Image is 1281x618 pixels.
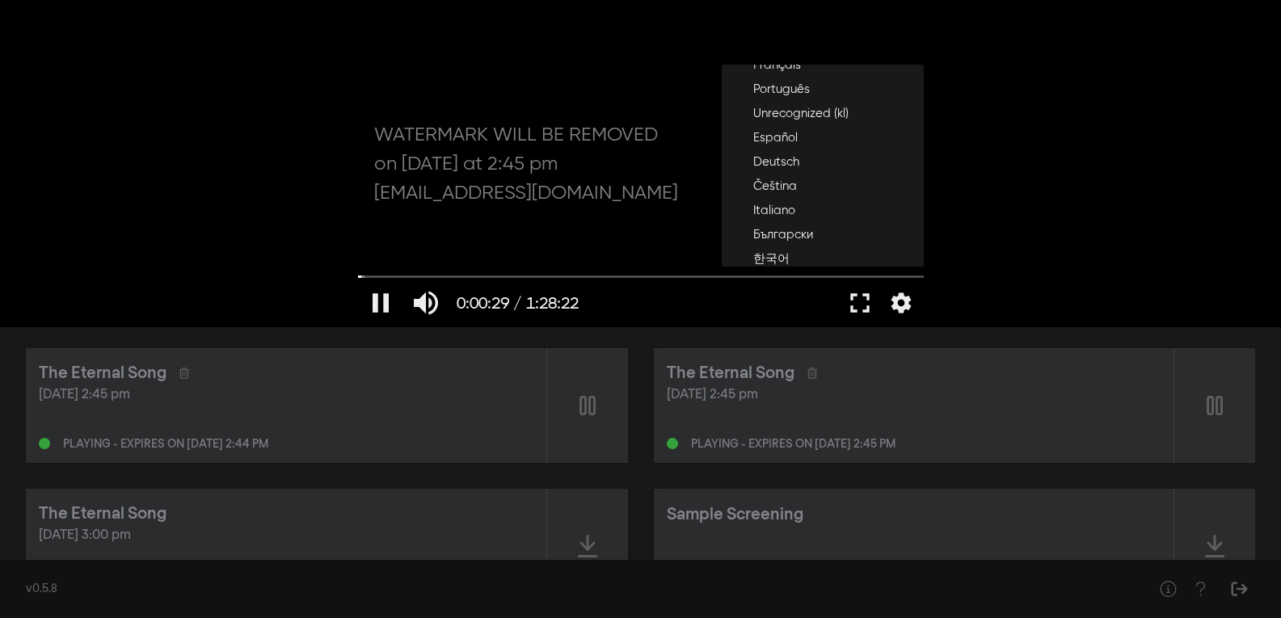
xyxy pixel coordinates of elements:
span: Português [753,81,810,99]
span: 한국어 [753,250,790,269]
button: Français [722,53,924,78]
span: Čeština [753,178,797,196]
button: Pause [358,279,403,327]
button: Deutsch [722,150,924,174]
div: Playing - expires on [DATE] 2:45 pm [691,439,895,450]
button: Italiano [722,199,924,223]
div: Playing - expires on [DATE] 2:44 pm [63,439,268,450]
span: Italiano [753,202,795,221]
button: More settings [883,279,920,327]
div: The Eternal Song [39,502,166,526]
button: Български [722,223,924,247]
button: Unrecognized (kl) [722,102,924,126]
span: Unrecognized (kl) [753,105,849,124]
span: Deutsch [753,153,799,172]
span: Français [753,57,801,75]
span: Español [753,129,798,148]
button: Help [1184,573,1216,605]
div: [DATE] 3:00 pm [39,526,533,545]
div: Sample Screening [667,502,803,527]
div: v0.5.8 [26,581,1119,598]
button: Español [722,126,924,150]
button: Full screen [837,279,883,327]
div: [DATE] 2:45 pm [667,385,1161,405]
div: The Eternal Song [39,361,166,385]
button: Português [722,78,924,102]
span: Български [753,226,813,245]
button: Sign Out [1223,573,1255,605]
button: Help [1152,573,1184,605]
button: Mute [403,279,449,327]
button: 0:00:29 / 1:28:22 [449,279,587,327]
div: [DATE] 2:45 pm [39,385,533,405]
div: The Eternal Song [667,361,794,385]
button: 한국어 [722,247,924,271]
button: Čeština [722,174,924,199]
